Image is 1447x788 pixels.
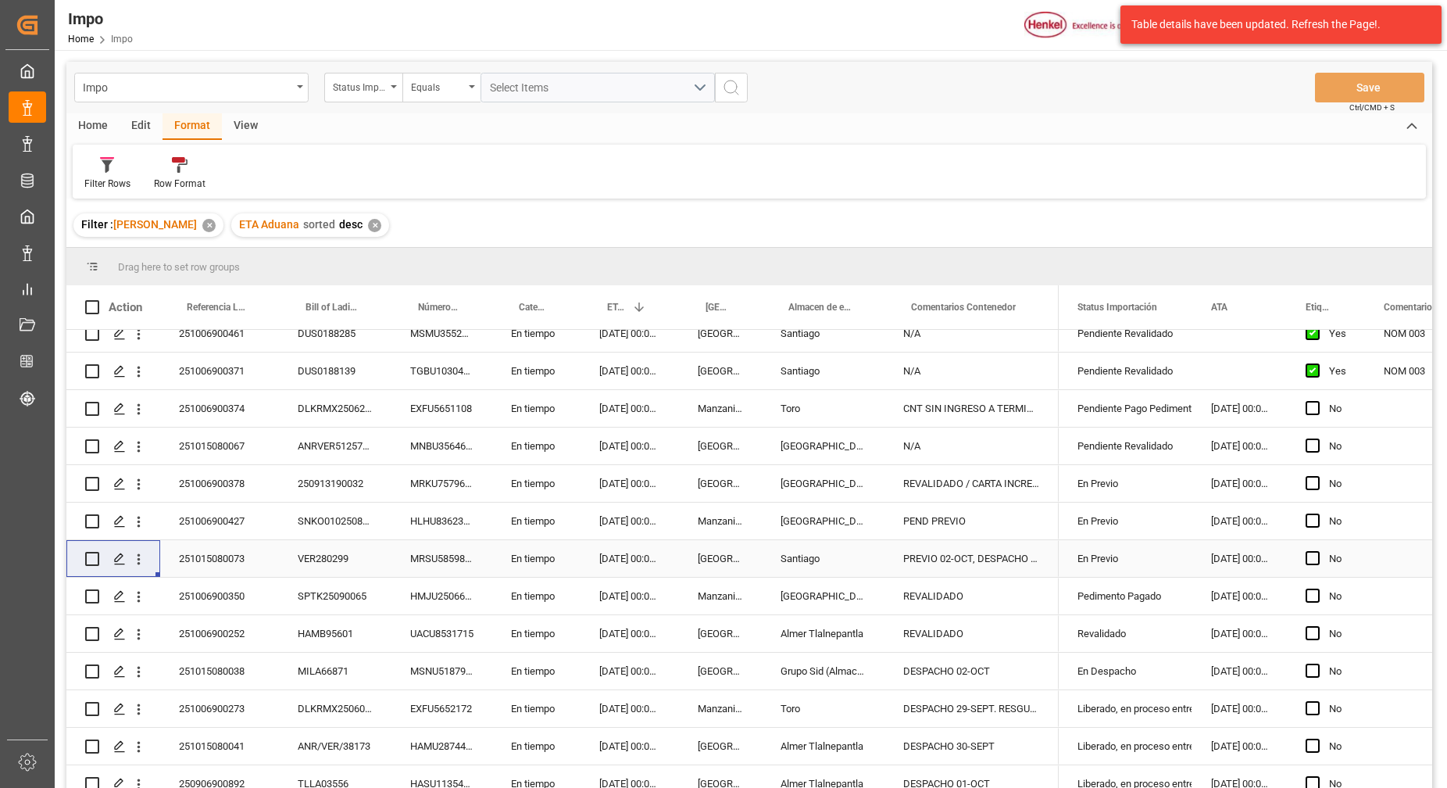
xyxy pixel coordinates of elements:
div: [GEOGRAPHIC_DATA] [679,615,762,652]
div: Pendiente Pago Pedimento [1077,391,1174,427]
div: Press SPACE to select this row. [66,653,1059,690]
div: SNKO010250808399 [279,503,391,539]
div: N/A [884,353,1059,389]
div: Press SPACE to select this row. [66,615,1059,653]
span: [GEOGRAPHIC_DATA] - Locode [706,302,729,313]
div: [DATE] 00:00:00 [581,503,679,539]
span: Comentarios Contenedor [911,302,1016,313]
div: [GEOGRAPHIC_DATA] [679,465,762,502]
div: Filter Rows [84,177,130,191]
div: Press SPACE to select this row. [66,315,1059,353]
div: DUS0188139 [279,353,391,389]
div: N/A [884,315,1059,352]
div: Manzanillo [679,390,762,427]
div: Yes [1329,353,1346,389]
div: 251015080073 [160,540,279,577]
span: Almacen de entrega [788,302,852,313]
div: Press SPACE to select this row. [66,353,1059,390]
div: En tiempo [492,653,581,689]
div: Action [109,300,142,314]
span: desc [339,218,363,231]
div: DLKRMX2506063 [279,690,391,727]
div: [DATE] 00:00:00 [1192,503,1287,539]
div: [DATE] 00:00:00 [1192,653,1287,689]
div: No [1329,654,1346,689]
div: [DATE] 00:00:00 [581,540,679,577]
div: Status Importación [333,77,386,95]
div: REVALIDADO [884,578,1059,614]
div: Edit [120,113,163,140]
div: [GEOGRAPHIC_DATA] [679,653,762,689]
div: No [1329,428,1346,464]
div: [DATE] 00:00:00 [581,615,679,652]
div: [DATE] 00:00:00 [581,653,679,689]
div: [DATE] 00:00:00 [1192,578,1287,614]
div: En tiempo [492,540,581,577]
div: [GEOGRAPHIC_DATA] [762,465,884,502]
div: ANRVER5125773V [279,428,391,464]
button: open menu [324,73,402,102]
div: 251006900273 [160,690,279,727]
div: Press SPACE to select this row. [66,465,1059,503]
div: [GEOGRAPHIC_DATA] [679,728,762,765]
div: ANR/VER/38173 [279,728,391,765]
div: [DATE] 00:00:00 [581,315,679,352]
div: En tiempo [492,428,581,464]
button: Save [1315,73,1424,102]
div: [DATE] 00:00:00 [581,465,679,502]
div: Pendiente Revalidado [1077,428,1174,464]
div: [GEOGRAPHIC_DATA] [762,578,884,614]
div: En tiempo [492,390,581,427]
div: En tiempo [492,353,581,389]
div: CNT SIN INGRESO A TERMINAL. RESGUARDO EN MTY [884,390,1059,427]
div: En Previo [1077,541,1174,577]
div: ✕ [202,219,216,232]
button: open menu [402,73,481,102]
div: En Previo [1077,466,1174,502]
button: open menu [481,73,715,102]
span: [PERSON_NAME] [113,218,197,231]
div: Impo [68,7,133,30]
img: Henkel%20logo.jpg_1689854090.jpg [1024,12,1156,39]
div: REVALIDADO [884,615,1059,652]
div: No [1329,466,1346,502]
div: No [1329,391,1346,427]
div: Press SPACE to select this row. [66,503,1059,540]
div: 251015080041 [160,728,279,765]
div: [DATE] 00:00:00 [581,690,679,727]
div: HAMB95601 [279,615,391,652]
div: [DATE] 00:00:00 [581,353,679,389]
div: EXFU5651108 [391,390,492,427]
span: Filter : [81,218,113,231]
div: En tiempo [492,578,581,614]
div: MNBU3564667 [391,428,492,464]
div: VER280299 [279,540,391,577]
div: MRSU5859891 [391,540,492,577]
div: Press SPACE to select this row. [66,428,1059,465]
div: DESPACHO 02-OCT [884,653,1059,689]
div: 251006900461 [160,315,279,352]
span: Ctrl/CMD + S [1349,102,1395,113]
div: [GEOGRAPHIC_DATA] [679,353,762,389]
span: Etiquetado? [1306,302,1332,313]
div: Manzanillo [679,690,762,727]
div: [GEOGRAPHIC_DATA] [679,315,762,352]
div: Yes [1329,316,1346,352]
div: [DATE] 00:00:00 [1192,540,1287,577]
div: Grupo Sid (Almacenaje y Distribucion AVIOR) [762,653,884,689]
div: [DATE] 00:00:00 [1192,390,1287,427]
div: HMJU2506631 [391,578,492,614]
div: ✕ [368,219,381,232]
div: En tiempo [492,465,581,502]
div: [DATE] 00:00:00 [1192,728,1287,765]
div: Table details have been updated. Refresh the Page!. [1131,16,1419,33]
div: MILA66871 [279,653,391,689]
div: View [222,113,270,140]
div: HLHU8362337 [391,503,492,539]
div: No [1329,729,1346,765]
div: 251006900350 [160,578,279,614]
span: Drag here to set row groups [118,261,240,273]
div: Santiago [762,540,884,577]
div: En tiempo [492,728,581,765]
div: Format [163,113,222,140]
